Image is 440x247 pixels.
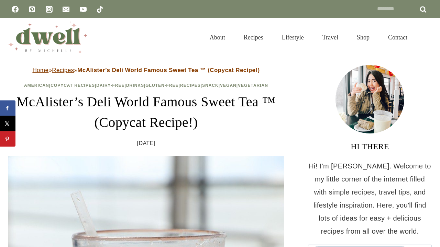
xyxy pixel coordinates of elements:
[308,160,432,238] p: Hi! I'm [PERSON_NAME]. Welcome to my little corner of the internet filled with simple recipes, tr...
[220,83,236,88] a: Vegan
[234,25,273,49] a: Recipes
[180,83,201,88] a: Recipes
[420,32,432,43] button: View Search Form
[76,2,90,16] a: YouTube
[202,83,219,88] a: Snack
[200,25,417,49] nav: Primary Navigation
[96,83,124,88] a: Dairy-Free
[200,25,234,49] a: About
[32,67,48,73] a: Home
[238,83,268,88] a: Vegetarian
[8,22,87,53] img: DWELL by michelle
[42,2,56,16] a: Instagram
[24,83,49,88] a: American
[313,25,348,49] a: Travel
[52,67,74,73] a: Recipes
[8,92,284,133] h1: McAlister’s Deli World Famous Sweet Tea ™ (Copycat Recipe!)
[59,2,73,16] a: Email
[51,83,95,88] a: Copycat Recipes
[379,25,417,49] a: Contact
[77,67,260,73] strong: McAlister’s Deli World Famous Sweet Tea ™ (Copycat Recipe!)
[145,83,178,88] a: Gluten-Free
[126,83,144,88] a: Drinks
[308,140,432,153] h3: HI THERE
[93,2,107,16] a: TikTok
[25,2,39,16] a: Pinterest
[273,25,313,49] a: Lifestyle
[32,67,260,73] span: » »
[137,138,155,149] time: [DATE]
[24,83,268,88] span: | | | | | | | |
[348,25,379,49] a: Shop
[8,2,22,16] a: Facebook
